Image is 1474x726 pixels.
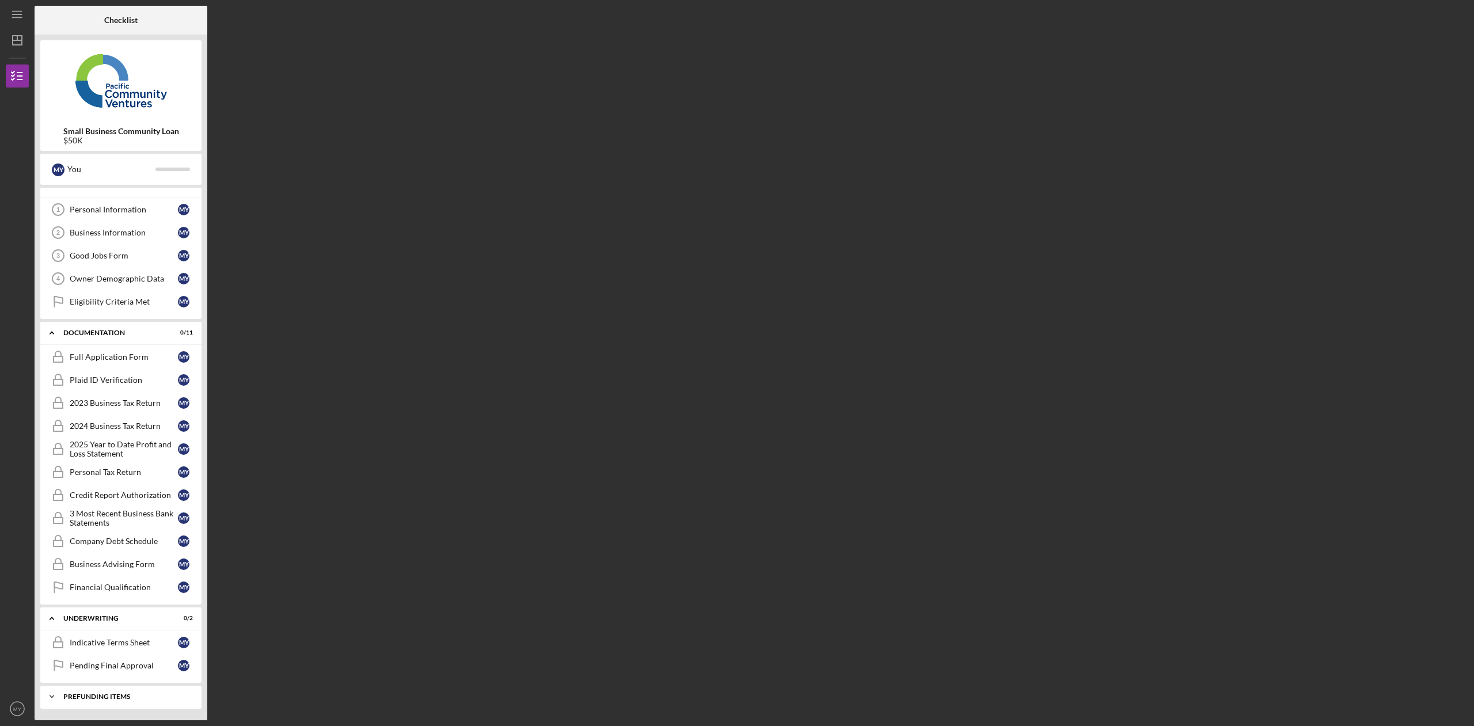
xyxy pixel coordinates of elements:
[46,631,196,654] a: Indicative Terms SheetMY
[46,415,196,438] a: 2024 Business Tax ReturnMY
[70,661,178,670] div: Pending Final Approval
[178,466,189,478] div: M Y
[63,615,164,622] div: Underwriting
[46,461,196,484] a: Personal Tax ReturnMY
[70,509,178,527] div: 3 Most Recent Business Bank Statements
[178,397,189,409] div: M Y
[46,221,196,244] a: 2Business InformationMY
[63,127,179,136] b: Small Business Community Loan
[52,164,64,176] div: M Y
[178,558,189,570] div: M Y
[46,345,196,368] a: Full Application FormMY
[178,227,189,238] div: M Y
[46,198,196,221] a: 1Personal InformationMY
[178,250,189,261] div: M Y
[70,583,178,592] div: Financial Qualification
[70,205,178,214] div: Personal Information
[46,576,196,599] a: Financial QualificationMY
[178,660,189,671] div: M Y
[46,507,196,530] a: 3 Most Recent Business Bank StatementsMY
[70,421,178,431] div: 2024 Business Tax Return
[56,229,60,236] tspan: 2
[56,252,60,259] tspan: 3
[67,159,155,179] div: You
[172,615,193,622] div: 0 / 2
[70,375,178,385] div: Plaid ID Verification
[178,374,189,386] div: M Y
[178,273,189,284] div: M Y
[63,693,187,700] div: Prefunding Items
[178,443,189,455] div: M Y
[40,46,202,115] img: Product logo
[13,706,22,712] text: MY
[63,136,179,145] div: $50K
[70,560,178,569] div: Business Advising Form
[104,16,138,25] b: Checklist
[46,244,196,267] a: 3Good Jobs FormMY
[70,352,178,362] div: Full Application Form
[70,491,178,500] div: Credit Report Authorization
[70,228,178,237] div: Business Information
[70,467,178,477] div: Personal Tax Return
[70,638,178,647] div: Indicative Terms Sheet
[70,398,178,408] div: 2023 Business Tax Return
[178,512,189,524] div: M Y
[178,489,189,501] div: M Y
[70,297,178,306] div: Eligibility Criteria Met
[46,530,196,553] a: Company Debt ScheduleMY
[178,581,189,593] div: M Y
[46,391,196,415] a: 2023 Business Tax ReturnMY
[178,637,189,648] div: M Y
[70,440,178,458] div: 2025 Year to Date Profit and Loss Statement
[46,484,196,507] a: Credit Report AuthorizationMY
[70,251,178,260] div: Good Jobs Form
[63,329,164,336] div: Documentation
[56,275,60,282] tspan: 4
[46,553,196,576] a: Business Advising FormMY
[56,206,60,213] tspan: 1
[178,296,189,307] div: M Y
[46,290,196,313] a: Eligibility Criteria MetMY
[178,351,189,363] div: M Y
[70,537,178,546] div: Company Debt Schedule
[178,420,189,432] div: M Y
[172,329,193,336] div: 0 / 11
[46,654,196,677] a: Pending Final ApprovalMY
[6,697,29,720] button: MY
[178,535,189,547] div: M Y
[46,368,196,391] a: Plaid ID VerificationMY
[46,438,196,461] a: 2025 Year to Date Profit and Loss StatementMY
[70,274,178,283] div: Owner Demographic Data
[178,204,189,215] div: M Y
[46,267,196,290] a: 4Owner Demographic DataMY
